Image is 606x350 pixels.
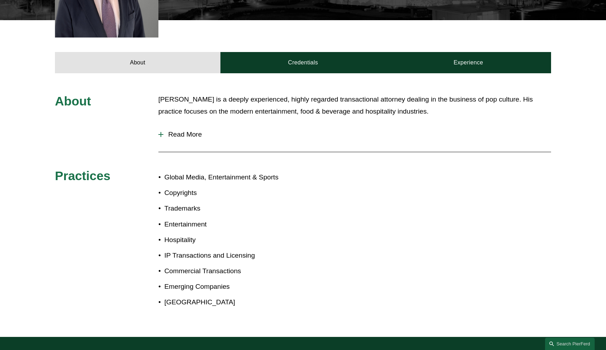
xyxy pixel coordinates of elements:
button: Read More [158,125,551,144]
a: About [55,52,220,73]
p: IP Transactions and Licensing [164,249,303,262]
a: Experience [386,52,551,73]
p: Trademarks [164,202,303,215]
a: Search this site [545,338,595,350]
a: Credentials [220,52,386,73]
p: Global Media, Entertainment & Sports [164,171,303,184]
p: Hospitality [164,234,303,246]
p: [PERSON_NAME] is a deeply experienced, highly regarded transactional attorney dealing in the busi... [158,93,551,118]
p: Entertainment [164,218,303,231]
p: [GEOGRAPHIC_DATA] [164,296,303,309]
span: Practices [55,169,111,183]
span: About [55,94,91,108]
p: Commercial Transactions [164,265,303,277]
p: Copyrights [164,187,303,199]
span: Read More [163,131,551,138]
p: Emerging Companies [164,281,303,293]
